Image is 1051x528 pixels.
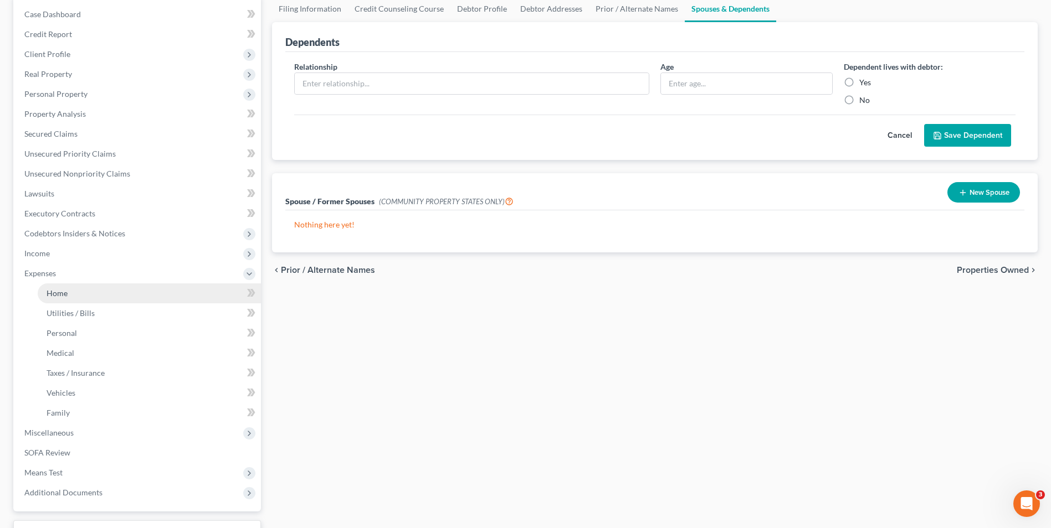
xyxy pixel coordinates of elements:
a: Case Dashboard [16,4,261,24]
label: No [859,95,870,106]
input: Enter relationship... [295,73,649,94]
span: Real Property [24,69,72,79]
span: Unsecured Priority Claims [24,149,116,158]
span: Properties Owned [957,266,1029,275]
iframe: Intercom live chat [1013,490,1040,517]
label: Dependent lives with debtor: [844,61,943,73]
button: Properties Owned chevron_right [957,266,1038,275]
a: Medical [38,343,261,363]
input: Enter age... [661,73,832,94]
a: Unsecured Priority Claims [16,144,261,164]
a: Unsecured Nonpriority Claims [16,164,261,184]
span: Medical [47,348,74,358]
span: Unsecured Nonpriority Claims [24,169,130,178]
a: Lawsuits [16,184,261,204]
span: Lawsuits [24,189,54,198]
button: chevron_left Prior / Alternate Names [272,266,375,275]
a: Vehicles [38,383,261,403]
span: Relationship [294,62,337,71]
span: Executory Contracts [24,209,95,218]
span: Home [47,288,68,298]
button: Cancel [875,125,924,147]
span: Taxes / Insurance [47,368,105,377]
span: Client Profile [24,49,70,59]
span: Case Dashboard [24,9,81,19]
span: Spouse / Former Spouses [285,196,375,206]
button: New Spouse [947,182,1020,203]
span: Property Analysis [24,109,86,118]
div: Dependents [285,35,340,49]
span: 3 [1036,490,1045,499]
span: Means Test [24,468,63,477]
span: Utilities / Bills [47,308,95,318]
span: Personal Property [24,89,88,99]
i: chevron_left [272,266,281,275]
span: Income [24,249,50,258]
span: (COMMUNITY PROPERTY STATES ONLY) [379,197,514,206]
span: Prior / Alternate Names [281,266,375,275]
span: Miscellaneous [24,428,74,437]
p: Nothing here yet! [294,219,1016,230]
span: Codebtors Insiders & Notices [24,229,125,238]
i: chevron_right [1029,266,1038,275]
span: Vehicles [47,388,75,397]
a: Utilities / Bills [38,303,261,323]
a: Home [38,283,261,303]
span: Expenses [24,268,56,278]
span: Secured Claims [24,129,78,138]
a: Property Analysis [16,104,261,124]
a: Personal [38,323,261,343]
span: Additional Documents [24,488,102,497]
a: Secured Claims [16,124,261,144]
a: Family [38,403,261,423]
a: Executory Contracts [16,204,261,224]
label: Age [660,61,674,73]
span: Family [47,408,70,417]
span: SOFA Review [24,448,70,457]
button: Save Dependent [924,124,1011,147]
a: Credit Report [16,24,261,44]
span: Credit Report [24,29,72,39]
label: Yes [859,77,871,88]
span: Personal [47,328,77,338]
a: Taxes / Insurance [38,363,261,383]
a: SOFA Review [16,443,261,463]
